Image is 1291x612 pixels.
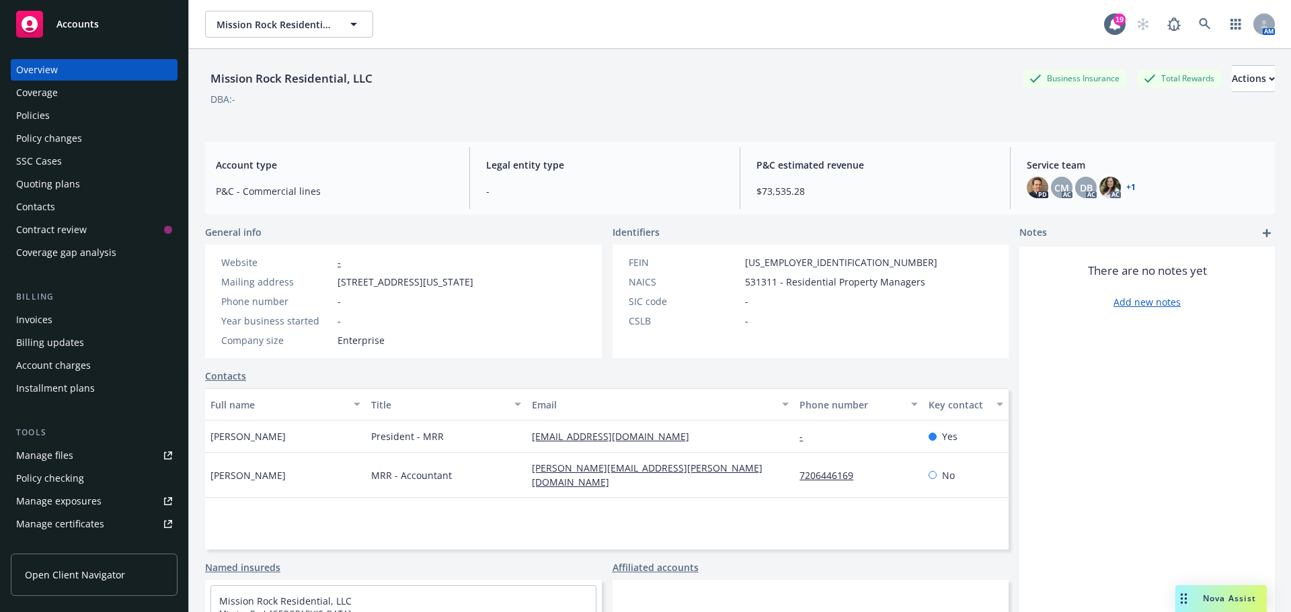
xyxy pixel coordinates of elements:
div: Tools [11,426,178,439]
a: Policy checking [11,468,178,489]
span: DB [1080,181,1093,195]
div: Total Rewards [1137,70,1221,87]
span: $73,535.28 [756,184,994,198]
div: Actions [1232,66,1275,91]
span: - [745,314,748,328]
button: Email [526,388,794,421]
a: Named insureds [205,560,280,574]
div: Installment plans [16,378,95,399]
a: Manage exposures [11,490,178,512]
a: [EMAIL_ADDRESS][DOMAIN_NAME] [532,430,700,443]
span: Identifiers [613,225,660,239]
button: Actions [1232,65,1275,92]
button: Full name [205,388,366,421]
span: [STREET_ADDRESS][US_STATE] [338,275,473,289]
span: MRR - Accountant [371,468,452,482]
div: Policy changes [16,128,82,149]
a: Manage claims [11,536,178,558]
span: Enterprise [338,333,385,347]
div: Manage claims [16,536,84,558]
div: Company size [221,333,332,347]
span: - [745,294,748,308]
button: Nova Assist [1175,585,1267,612]
div: Full name [210,398,346,412]
a: Contract review [11,219,178,241]
div: SSC Cases [16,150,62,172]
a: Account charges [11,355,178,376]
a: Policy changes [11,128,178,149]
a: Installment plans [11,378,178,399]
div: Title [371,398,506,412]
a: Accounts [11,5,178,43]
div: Drag to move [1175,585,1192,612]
a: add [1259,225,1275,241]
div: Phone number [799,398,902,412]
span: [PERSON_NAME] [210,429,286,443]
div: Manage files [16,445,73,466]
span: CM [1054,181,1069,195]
span: Open Client Navigator [25,568,125,582]
div: CSLB [629,314,740,328]
img: photo [1099,177,1121,198]
div: DBA: - [210,92,235,106]
span: President - MRR [371,429,444,443]
a: Contacts [11,196,178,218]
div: Business Insurance [1023,70,1126,87]
span: Nova Assist [1203,593,1256,604]
div: 19 [1113,13,1126,26]
div: Website [221,255,332,269]
a: Start snowing [1130,11,1157,38]
a: 7206446169 [799,469,864,482]
div: Policy checking [16,468,84,489]
button: Title [366,388,526,421]
a: Report a Bug [1161,11,1187,38]
span: - [486,184,723,198]
span: Mission Rock Residential, LLC [217,17,333,32]
span: - [338,314,341,328]
span: Notes [1019,225,1047,241]
a: SSC Cases [11,150,178,172]
button: Key contact [923,388,1009,421]
a: Coverage [11,82,178,103]
a: +1 [1126,183,1136,191]
a: Affiliated accounts [613,560,699,574]
div: Coverage gap analysis [16,242,116,263]
div: Phone number [221,294,332,308]
a: Overview [11,59,178,81]
div: Coverage [16,82,58,103]
div: Overview [16,59,58,81]
a: Switch app [1222,11,1249,38]
a: Invoices [11,309,178,331]
a: Billing updates [11,332,178,353]
span: General info [205,225,262,239]
div: Invoices [16,309,52,331]
div: Year business started [221,314,332,328]
span: - [338,294,341,308]
a: Manage certificates [11,513,178,535]
span: There are no notes yet [1088,263,1207,279]
div: Mission Rock Residential, LLC [205,70,378,87]
div: Billing updates [16,332,84,353]
div: NAICS [629,275,740,289]
span: P&C estimated revenue [756,158,994,172]
a: Quoting plans [11,173,178,195]
span: Accounts [56,19,99,30]
span: 531311 - Residential Property Managers [745,275,925,289]
div: Policies [16,105,50,126]
span: [US_EMPLOYER_IDENTIFICATION_NUMBER] [745,255,937,269]
a: Add new notes [1113,295,1181,309]
a: - [338,256,341,269]
a: [PERSON_NAME][EMAIL_ADDRESS][PERSON_NAME][DOMAIN_NAME] [532,462,762,488]
a: Coverage gap analysis [11,242,178,263]
span: P&C - Commercial lines [216,184,453,198]
img: photo [1027,177,1048,198]
a: Mission Rock Residential, LLC [219,595,352,607]
a: - [799,430,814,443]
div: Quoting plans [16,173,80,195]
div: Contacts [16,196,55,218]
div: Billing [11,290,178,304]
div: Account charges [16,355,91,376]
div: Manage certificates [16,513,104,535]
span: No [942,468,955,482]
